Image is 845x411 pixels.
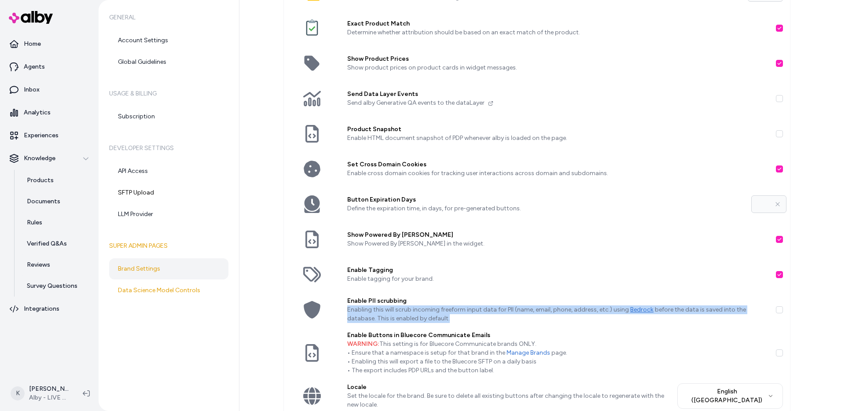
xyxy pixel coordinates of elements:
h6: Super Admin Pages [109,234,228,258]
a: Global Guidelines [109,51,228,73]
p: This setting is for Bluecore Communicate brands ONLY. • Ensure that a namespace is setup for that... [347,340,769,375]
p: Survey Questions [27,282,77,290]
a: Documents [18,191,95,212]
label: Set Cross Domain Cookies [347,160,769,169]
a: Subscription [109,106,228,127]
p: Documents [27,197,60,206]
h6: Usage & Billing [109,81,228,106]
a: Manage Brands [507,349,550,356]
p: Show product prices on product cards in widget messages. [347,63,769,72]
p: Agents [24,62,45,71]
a: Verified Q&As [18,233,95,254]
p: Rules [27,218,42,227]
p: Show Powered By [PERSON_NAME] in the widget. [347,239,769,248]
a: Analytics [4,102,95,123]
label: Enable Tagging [347,266,769,275]
label: Exact Product Match [347,19,769,28]
p: Knowledge [24,154,55,163]
span: WARNING: [347,340,379,348]
p: Products [27,176,54,185]
p: Send alby Generative QA events to the dataLayer [347,99,769,107]
p: Set the locale for the brand. Be sure to delete all existing buttons after changing the locale to... [347,392,670,409]
a: Survey Questions [18,275,95,297]
h6: General [109,5,228,30]
p: Enable cross domain cookies for tracking user interactions across domain and subdomains. [347,169,769,178]
a: Rules [18,212,95,233]
a: Products [18,170,95,191]
p: Home [24,40,41,48]
button: K[PERSON_NAME]Alby - LIVE on [DOMAIN_NAME] [5,379,76,407]
label: Show Powered By [PERSON_NAME] [347,231,769,239]
label: Product Snapshot [347,125,769,134]
button: Knowledge [4,148,95,169]
label: Locale [347,383,670,392]
a: LLM Provider [109,204,228,225]
p: Integrations [24,305,59,313]
span: Alby - LIVE on [DOMAIN_NAME] [29,393,69,402]
label: Enable PII scrubbing [347,297,769,305]
a: Bedrock [630,306,654,313]
a: SFTP Upload [109,182,228,203]
label: Send Data Layer Events [347,90,769,99]
a: Reviews [18,254,95,275]
a: Agents [4,56,95,77]
a: Data Science Model Controls [109,280,228,301]
a: Integrations [4,298,95,319]
span: K [11,386,25,400]
a: API Access [109,161,228,182]
img: alby Logo [9,11,53,24]
p: [PERSON_NAME] [29,385,69,393]
p: Determine whether attribution should be based on an exact match of the product. [347,28,769,37]
label: Show Product Prices [347,55,769,63]
p: Experiences [24,131,59,140]
p: Analytics [24,108,51,117]
label: Button Expiration Days [347,195,744,204]
p: Reviews [27,261,50,269]
a: Account Settings [109,30,228,51]
a: Brand Settings [109,258,228,279]
p: Inbox [24,85,40,94]
label: Enable Buttons in Bluecore Communicate Emails [347,331,769,340]
p: Define the expiration time, in days, for pre-generated buttons. [347,204,744,213]
a: Inbox [4,79,95,100]
h6: Developer Settings [109,136,228,161]
p: Enable HTML document snapshot of PDP whenever alby is loaded on the page. [347,134,769,143]
a: Home [4,33,95,55]
p: Enabling this will scrub incoming freeform input data for PII (name, email, phone, address, etc.)... [347,305,769,323]
p: Verified Q&As [27,239,67,248]
a: Experiences [4,125,95,146]
p: Enable tagging for your brand. [347,275,769,283]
